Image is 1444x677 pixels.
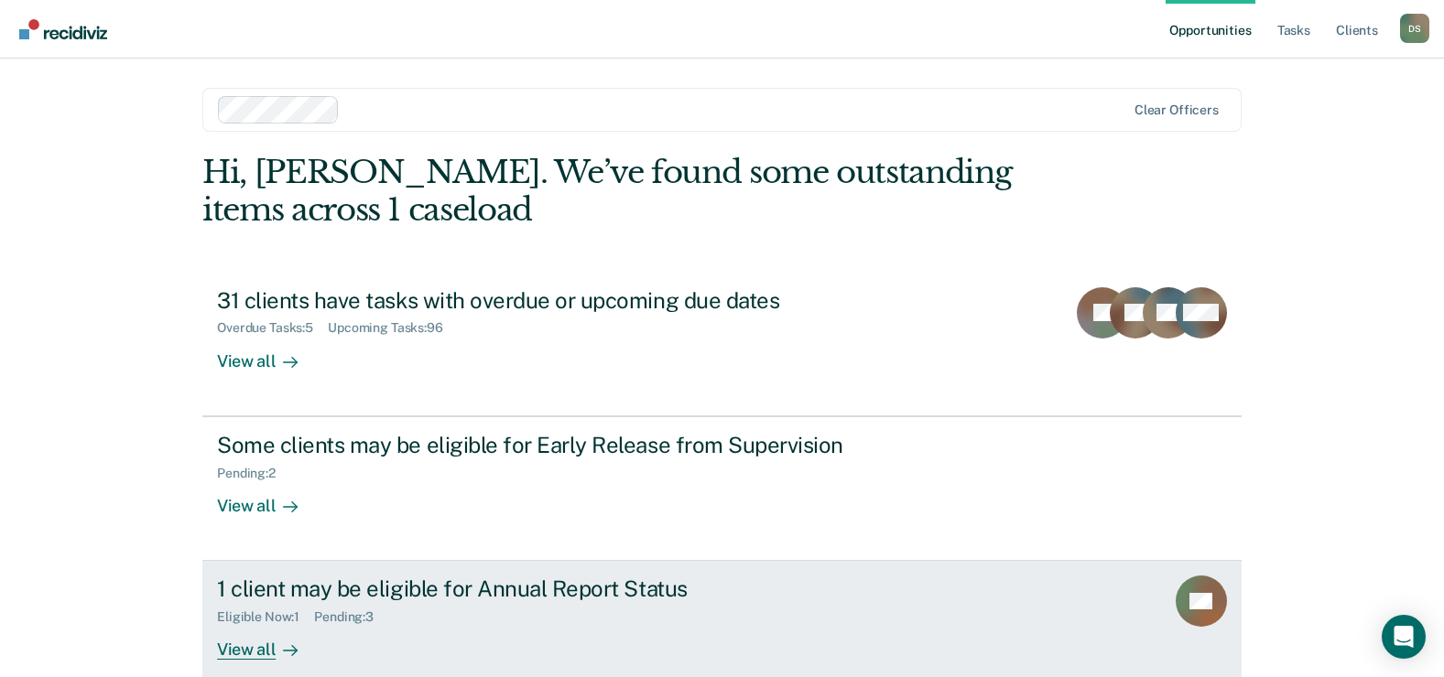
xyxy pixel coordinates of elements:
a: 31 clients have tasks with overdue or upcoming due datesOverdue Tasks:5Upcoming Tasks:96View all [202,273,1242,416]
button: Profile dropdown button [1400,14,1429,43]
div: Clear officers [1135,102,1219,118]
div: D S [1400,14,1429,43]
div: 1 client may be eligible for Annual Report Status [217,575,860,602]
div: View all [217,480,320,516]
div: Upcoming Tasks : 96 [328,320,458,336]
div: Open Intercom Messenger [1382,615,1426,659]
img: Recidiviz [19,19,107,39]
div: View all [217,625,320,661]
div: Hi, [PERSON_NAME]. We’ve found some outstanding items across 1 caseload [202,154,1034,229]
div: Pending : 3 [314,609,388,625]
div: Some clients may be eligible for Early Release from Supervision [217,432,860,458]
div: Overdue Tasks : 5 [217,320,328,336]
div: 31 clients have tasks with overdue or upcoming due dates [217,287,860,314]
div: View all [217,336,320,371]
a: Some clients may be eligible for Early Release from SupervisionPending:2View all [202,416,1242,561]
div: Eligible Now : 1 [217,609,314,625]
div: Pending : 2 [217,466,290,481]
